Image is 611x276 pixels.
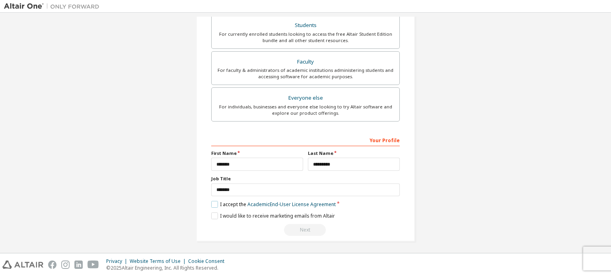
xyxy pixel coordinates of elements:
[216,67,395,80] div: For faculty & administrators of academic institutions administering students and accessing softwa...
[211,150,303,156] label: First Name
[216,31,395,44] div: For currently enrolled students looking to access the free Altair Student Edition bundle and all ...
[2,261,43,269] img: altair_logo.svg
[211,224,400,236] div: Read and acccept EULA to continue
[211,212,335,219] label: I would like to receive marketing emails from Altair
[247,201,336,208] a: Academic End-User License Agreement
[74,261,83,269] img: linkedin.svg
[48,261,56,269] img: facebook.svg
[106,264,229,271] p: © 2025 Altair Engineering, Inc. All Rights Reserved.
[308,150,400,156] label: Last Name
[88,261,99,269] img: youtube.svg
[106,258,130,264] div: Privacy
[211,201,336,208] label: I accept the
[211,133,400,146] div: Your Profile
[4,2,103,10] img: Altair One
[216,56,395,68] div: Faculty
[211,176,400,182] label: Job Title
[130,258,188,264] div: Website Terms of Use
[188,258,229,264] div: Cookie Consent
[216,104,395,116] div: For individuals, businesses and everyone else looking to try Altair software and explore our prod...
[216,93,395,104] div: Everyone else
[61,261,70,269] img: instagram.svg
[216,20,395,31] div: Students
